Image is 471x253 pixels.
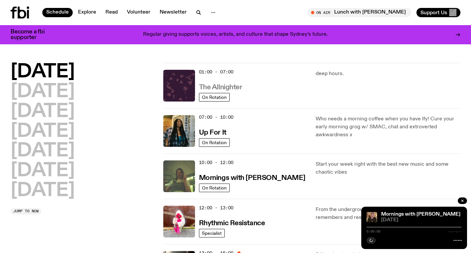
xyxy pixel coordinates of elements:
span: 12:00 - 13:00 [199,205,233,211]
button: [DATE] [11,182,75,200]
img: Ify - a Brown Skin girl with black braided twists, looking up to the side with her tongue stickin... [163,115,195,147]
h3: Up For It [199,129,226,136]
a: On Rotation [199,184,230,192]
a: Newsletter [156,8,191,17]
a: Schedule [42,8,73,17]
span: Support Us [420,10,447,16]
span: On Rotation [202,95,227,100]
img: Attu crouches on gravel in front of a brown wall. They are wearing a white fur coat with a hood, ... [163,206,195,237]
button: Jump to now [11,208,41,215]
span: 01:00 - 07:00 [199,69,233,75]
h3: Become a fbi supporter [11,29,53,40]
h3: Mornings with [PERSON_NAME] [199,175,305,182]
p: Start your week right with the best new music and some chaotic vibes [316,160,460,176]
span: 0:00:00 [367,230,380,233]
a: On Rotation [199,138,230,147]
h3: Rhythmic Resistance [199,220,265,227]
h3: The Allnighter [199,84,242,91]
a: Up For It [199,128,226,136]
a: Explore [74,8,100,17]
a: On Rotation [199,93,230,102]
a: Read [101,8,122,17]
button: [DATE] [11,103,75,121]
button: [DATE] [11,162,75,180]
p: Who needs a morning coffee when you have Ify! Cure your early morning grog w/ SMAC, chat and extr... [316,115,460,139]
p: From the underground to the uprising, where music remembers and resists [316,206,460,222]
span: -:--:-- [448,230,462,233]
span: On Rotation [202,140,227,145]
button: [DATE] [11,63,75,81]
a: The Allnighter [199,83,242,91]
button: Support Us [416,8,460,17]
img: Jim Kretschmer in a really cute outfit with cute braids, standing on a train holding up a peace s... [163,160,195,192]
a: Mornings with [PERSON_NAME] [199,173,305,182]
span: Jump to now [13,209,39,213]
a: Rhythmic Resistance [199,219,265,227]
button: On AirLunch with [PERSON_NAME] [308,8,411,17]
p: deep hours. [316,70,460,78]
a: Volunteer [123,8,154,17]
span: 10:00 - 12:00 [199,159,233,166]
img: A picture of Jim in the fbi.radio studio, with their hands against their cheeks and a surprised e... [367,212,377,223]
span: [DATE] [381,218,462,223]
span: On Rotation [202,185,227,190]
button: [DATE] [11,83,75,101]
p: Regular giving supports voices, artists, and culture that shape Sydney’s future. [143,32,328,38]
span: 07:00 - 10:00 [199,114,233,120]
button: [DATE] [11,142,75,160]
button: [DATE] [11,122,75,141]
span: Specialist [202,231,222,235]
a: Specialist [199,229,225,237]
